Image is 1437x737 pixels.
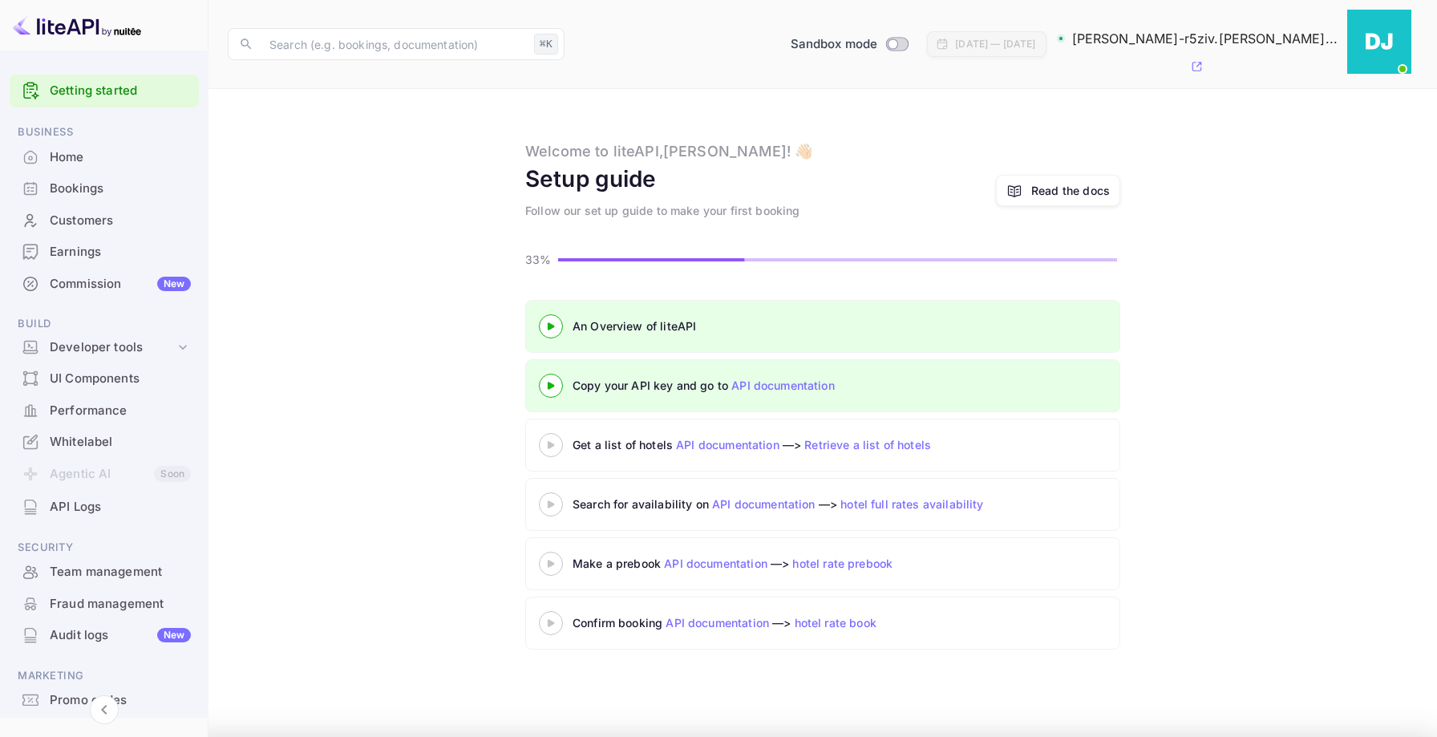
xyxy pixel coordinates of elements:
a: API documentation [731,379,835,392]
div: Promo codes [50,691,191,710]
div: Bookings [50,180,191,198]
div: Performance [50,402,191,420]
a: API documentation [712,497,816,511]
input: Search (e.g. bookings, documentation) [260,28,528,60]
a: Getting started [50,82,191,100]
div: Copy your API key and go to [573,377,974,394]
a: Retrieve a list of hotels [804,438,931,452]
div: Whitelabel [50,433,191,452]
span: Build [10,315,199,333]
a: hotel full rates availability [840,497,983,511]
span: Security [10,539,199,557]
img: Denis John [1347,10,1411,74]
div: New [157,277,191,291]
p: 33% [525,251,553,268]
div: An Overview of liteAPI [573,318,974,334]
div: Customers [50,212,191,230]
p: [PERSON_NAME]-r5ziv.[PERSON_NAME]... [1072,29,1338,48]
div: Developer tools [50,338,175,357]
div: [DATE] — [DATE] [955,37,1035,51]
div: ⌘K [534,34,558,55]
a: hotel rate book [795,616,876,630]
img: LiteAPI logo [13,13,141,38]
div: New [157,628,191,642]
a: API documentation [676,438,779,452]
div: Follow our set up guide to make your first booking [525,202,800,219]
div: Welcome to liteAPI, [PERSON_NAME] ! 👋🏻 [525,140,812,162]
div: Get a list of hotels —> [573,436,974,453]
span: Business [10,124,199,141]
div: Search for availability on —> [573,496,1134,512]
span: Sandbox mode [791,35,878,54]
div: Make a prebook —> [573,555,974,572]
div: Setup guide [525,162,657,196]
div: API Logs [50,498,191,516]
div: Home [50,148,191,167]
button: Collapse navigation [90,695,119,724]
div: Read the docs [1031,182,1110,199]
div: Switch to Production mode [784,35,915,54]
div: Fraud management [50,595,191,613]
div: Confirm booking —> [573,614,974,631]
a: hotel rate prebook [792,557,893,570]
a: API documentation [666,616,769,630]
div: Team management [50,563,191,581]
span: Marketing [10,667,199,685]
a: API documentation [664,557,767,570]
div: Commission [50,275,191,294]
div: Audit logs [50,626,191,645]
div: Earnings [50,243,191,261]
div: UI Components [50,370,191,388]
